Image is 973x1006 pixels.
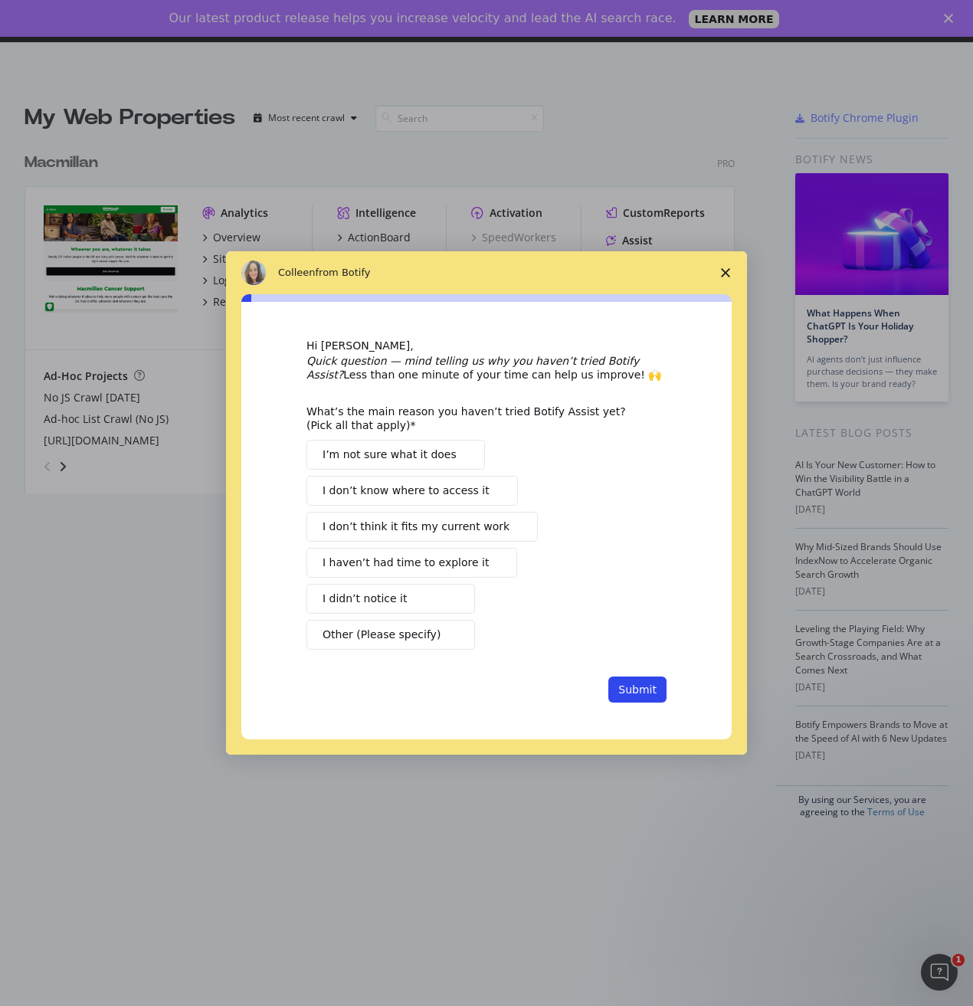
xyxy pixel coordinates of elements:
span: Close survey [704,251,747,294]
span: I haven’t had time to explore it [323,555,489,571]
button: Other (Please specify) [306,620,475,650]
button: I don’t know where to access it [306,476,518,506]
button: I didn’t notice it [306,584,475,614]
i: Quick question — mind telling us why you haven’t tried Botify Assist? [306,355,639,381]
button: I don’t think it fits my current work [306,512,538,542]
button: I haven’t had time to explore it [306,548,517,578]
span: from Botify [316,267,371,278]
span: Other (Please specify) [323,627,441,643]
span: I don’t know where to access it [323,483,490,499]
span: I didn’t notice it [323,591,407,607]
span: I’m not sure what it does [323,447,457,463]
a: LEARN MORE [689,10,780,28]
button: Submit [608,677,667,703]
img: Profile image for Colleen [241,261,266,285]
div: Less than one minute of your time can help us improve! 🙌 [306,354,667,382]
div: Our latest product release helps you increase velocity and lead the AI search race. [169,11,677,26]
span: I don’t think it fits my current work [323,519,509,535]
span: Colleen [278,267,316,278]
button: I’m not sure what it does [306,440,485,470]
div: Close [944,14,959,23]
div: Hi [PERSON_NAME], [306,339,667,354]
div: What’s the main reason you haven’t tried Botify Assist yet? (Pick all that apply) [306,405,644,432]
